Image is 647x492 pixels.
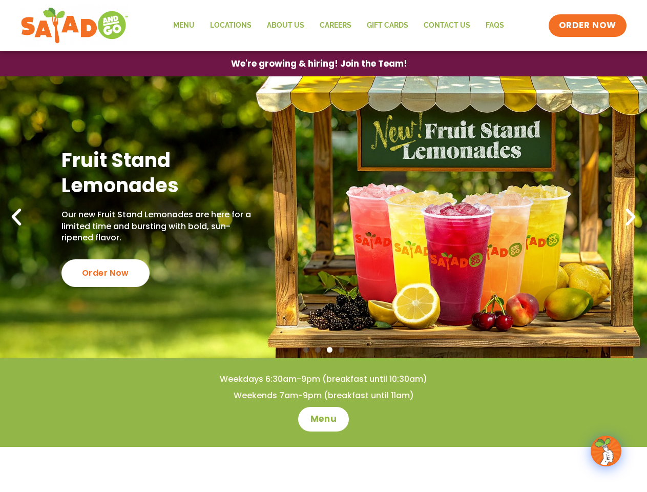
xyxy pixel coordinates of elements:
a: FAQs [478,14,512,37]
div: Previous slide [5,206,28,229]
a: Careers [312,14,359,37]
div: Order Now [61,259,150,287]
h4: Weekends 7am-9pm (breakfast until 11am) [20,390,627,401]
a: Locations [202,14,259,37]
span: Go to slide 4 [339,347,344,353]
a: Contact Us [416,14,478,37]
h4: Weekdays 6:30am-9pm (breakfast until 10:30am) [20,374,627,385]
nav: Menu [165,14,512,37]
div: Next slide [619,206,642,229]
span: Go to slide 1 [303,347,309,353]
span: ORDER NOW [559,19,616,32]
img: wpChatIcon [592,437,620,465]
a: GIFT CARDS [359,14,416,37]
a: Menu [298,407,349,432]
a: About Us [259,14,312,37]
span: Menu [310,413,337,425]
span: We're growing & hiring! Join the Team! [231,59,407,68]
a: ORDER NOW [549,14,627,37]
a: We're growing & hiring! Join the Team! [216,52,423,76]
img: new-SAG-logo-768×292 [20,5,129,46]
h2: Fruit Stand Lemonades [61,148,255,198]
p: Our new Fruit Stand Lemonades are here for a limited time and bursting with bold, sun-ripened fla... [61,209,255,243]
span: Go to slide 2 [315,347,321,353]
a: Menu [165,14,202,37]
span: Go to slide 3 [327,347,332,353]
